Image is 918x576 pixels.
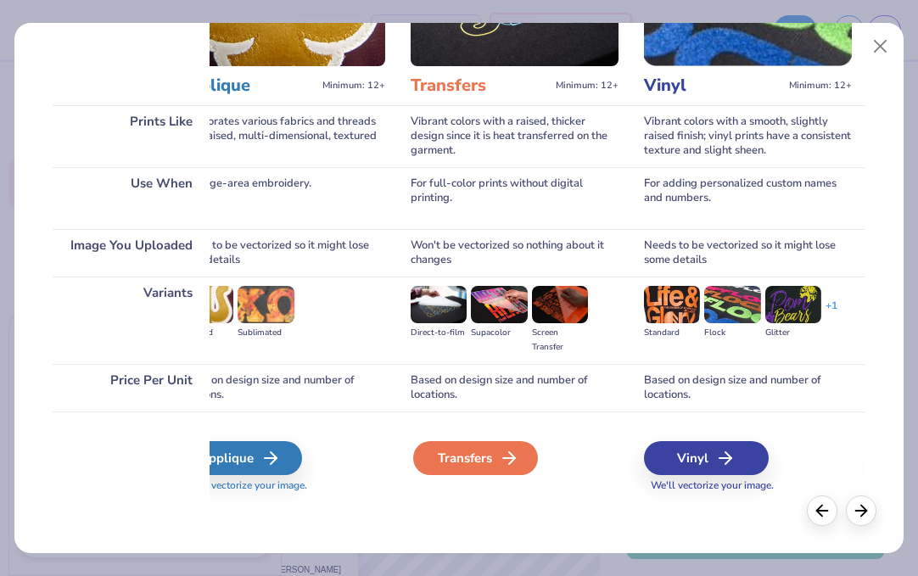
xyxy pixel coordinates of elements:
[471,286,527,323] img: Supacolor
[177,167,385,229] div: For large-area embroidery.
[53,364,210,411] div: Price Per Unit
[471,326,527,340] div: Supacolor
[789,80,852,92] span: Minimum: 12+
[53,229,210,277] div: Image You Uploaded
[765,286,821,323] img: Glitter
[411,286,467,323] img: Direct-to-film
[411,326,467,340] div: Direct-to-film
[177,75,316,97] h3: Applique
[644,286,700,323] img: Standard
[53,8,210,23] p: You can change this later.
[865,31,897,63] button: Close
[556,80,619,92] span: Minimum: 12+
[826,299,837,327] div: + 1
[177,478,385,493] span: We'll vectorize your image.
[644,229,852,277] div: Needs to be vectorized so it might lose some details
[644,167,852,229] div: For adding personalized custom names and numbers.
[238,326,294,340] div: Sublimated
[644,105,852,167] div: Vibrant colors with a smooth, slightly raised finish; vinyl prints have a consistent texture and ...
[411,229,619,277] div: Won't be vectorized so nothing about it changes
[53,167,210,229] div: Use When
[704,286,760,323] img: Flock
[177,229,385,277] div: Needs to be vectorized so it might lose some details
[411,75,549,97] h3: Transfers
[644,364,852,411] div: Based on design size and number of locations.
[644,478,852,493] span: We'll vectorize your image.
[644,326,700,340] div: Standard
[411,167,619,229] div: For full-color prints without digital printing.
[53,105,210,167] div: Prints Like
[532,286,588,323] img: Screen Transfer
[413,441,538,475] div: Transfers
[53,277,210,364] div: Variants
[532,326,588,355] div: Screen Transfer
[644,75,782,97] h3: Vinyl
[177,105,385,167] div: Incorporates various fabrics and threads for a raised, multi-dimensional, textured look.
[322,80,385,92] span: Minimum: 12+
[765,326,821,340] div: Glitter
[644,441,769,475] div: Vinyl
[177,441,302,475] div: Applique
[411,105,619,167] div: Vibrant colors with a raised, thicker design since it is heat transferred on the garment.
[238,286,294,323] img: Sublimated
[177,364,385,411] div: Based on design size and number of locations.
[704,326,760,340] div: Flock
[411,364,619,411] div: Based on design size and number of locations.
